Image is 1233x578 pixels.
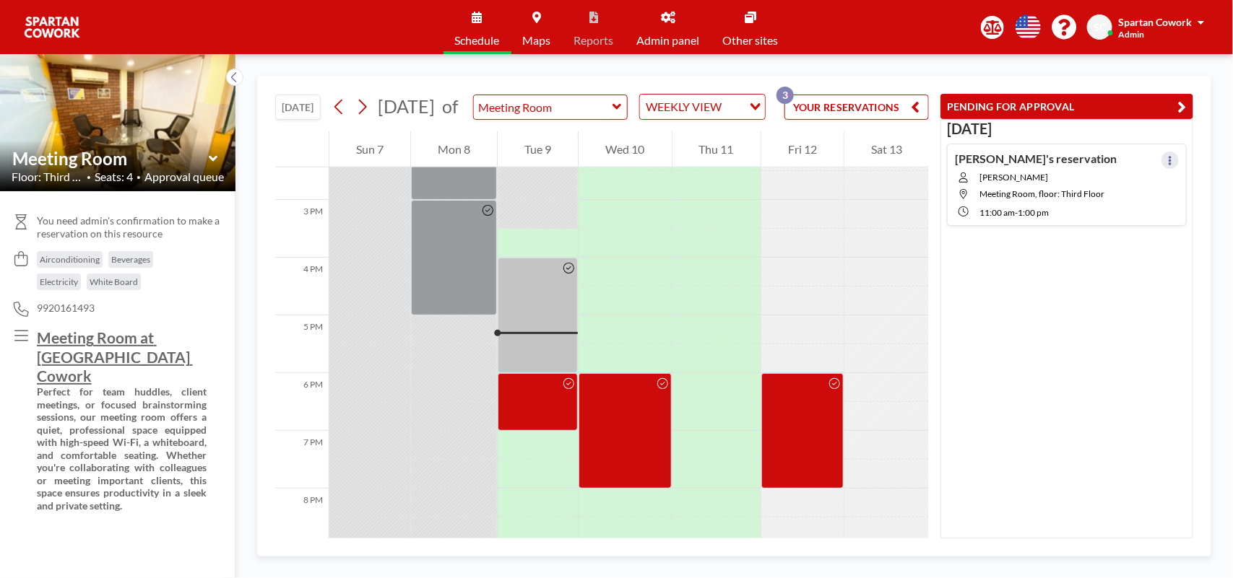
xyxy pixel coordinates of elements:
div: Sun 7 [329,131,410,167]
span: Admin [1118,29,1144,40]
h4: [PERSON_NAME]'s reservation [955,152,1117,166]
span: Airconditioning [40,254,100,265]
div: 3 PM [275,200,329,258]
u: Meeting Room at [GEOGRAPHIC_DATA] Cowork [37,328,193,385]
span: Other sites [723,35,779,46]
span: 9920161493 [37,302,95,315]
span: • [137,172,141,182]
p: 3 [776,87,794,104]
div: Fri 12 [761,131,844,167]
div: Sat 13 [844,131,929,167]
div: 6 PM [275,373,329,431]
div: Thu 11 [672,131,761,167]
span: Electricity [40,276,78,287]
span: Maps [523,35,551,46]
span: You need admin's confirmation to make a reservation on this resource [37,214,224,240]
strong: Perfect for team huddles, client meetings, or focused brainstorming sessions, our meeting room of... [37,385,209,512]
h3: [DATE] [947,120,1187,138]
span: Schedule [455,35,500,46]
div: 4 PM [275,258,329,315]
span: Floor: Third Flo... [12,170,83,184]
span: Spartan Cowork [1118,16,1192,28]
span: [PERSON_NAME] [979,172,1120,183]
span: SC [1094,21,1106,34]
div: Search for option [640,95,765,119]
span: Seats: 4 [95,170,133,184]
span: [DATE] [378,95,435,117]
span: Beverages [111,254,150,265]
span: - [1015,207,1018,218]
span: 1:00 PM [1018,207,1049,218]
span: White Board [90,276,138,287]
input: Meeting Room [474,95,613,119]
span: Reports [574,35,614,46]
img: organization-logo [23,13,81,42]
input: Search for option [726,97,741,116]
span: • [87,172,91,182]
div: 2 PM [275,142,329,200]
div: Wed 10 [579,131,671,167]
span: Approval queue [144,170,224,184]
button: PENDING FOR APPROVAL [940,94,1193,119]
button: [DATE] [275,95,321,120]
div: 7 PM [275,431,329,489]
span: WEEKLY VIEW [643,97,724,116]
div: 5 PM [275,315,329,373]
span: Meeting Room, floor: Third Floor [979,188,1104,199]
div: 8 PM [275,489,329,546]
span: 11:00 AM [979,207,1015,218]
span: of [442,95,458,118]
span: Admin panel [637,35,700,46]
div: Mon 8 [411,131,497,167]
button: YOUR RESERVATIONS3 [784,95,929,120]
div: Tue 9 [498,131,578,167]
input: Meeting Room [12,148,209,169]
